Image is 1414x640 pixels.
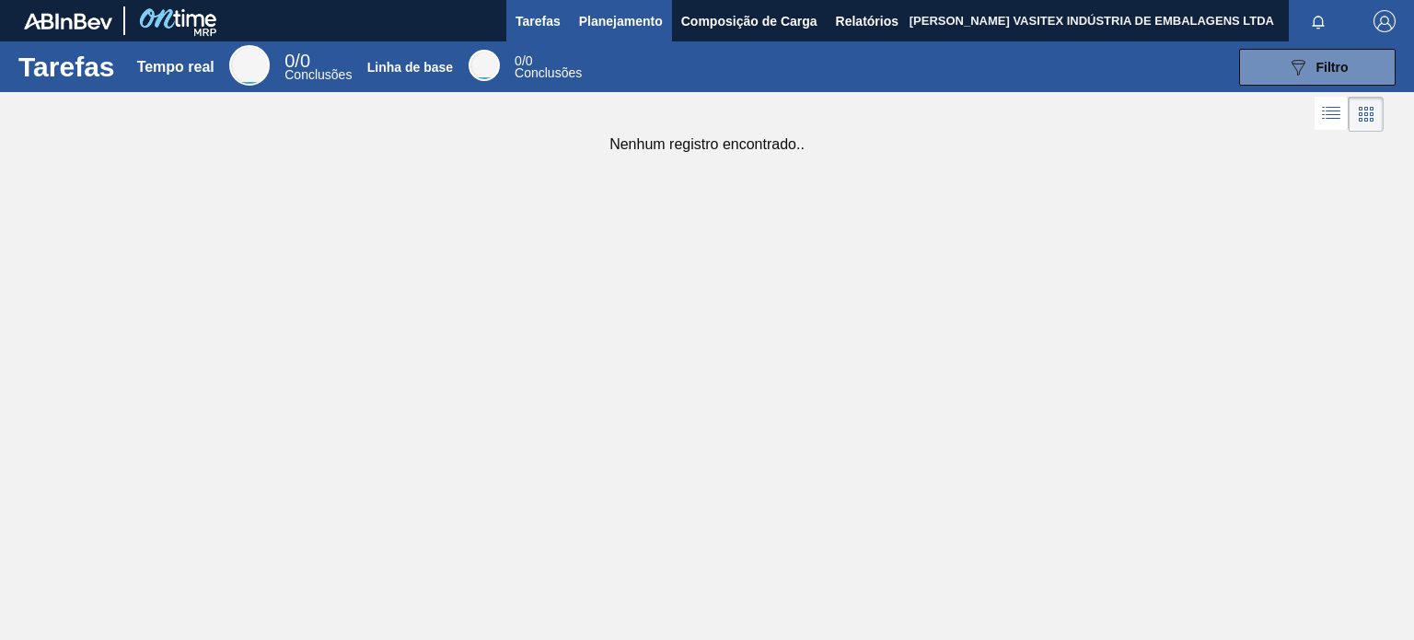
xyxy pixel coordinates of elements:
div: Tempo real [229,45,270,86]
font: Relatórios [836,14,898,29]
div: Linha de base [515,55,582,79]
font: Tarefas [18,52,115,82]
div: Visão em Lista [1315,97,1349,132]
button: Notificações [1289,8,1348,34]
font: 0 [300,51,310,71]
font: [PERSON_NAME] VASITEX INDÚSTRIA DE EMBALAGENS LTDA [910,14,1274,28]
font: Conclusões [515,65,582,80]
font: Nenhum registro encontrado. [609,136,800,152]
img: TNhmsLtSVTkK8tSr43FrP2fwEKptu5GPRR3wAAAABJRU5ErkJggg== [24,13,112,29]
div: Visão em Cards [1349,97,1384,132]
font: Tempo real [137,59,214,75]
font: Filtro [1316,60,1349,75]
font: Composição de Carga [681,14,817,29]
font: Planejamento [579,14,663,29]
div: Linha de base [469,50,500,81]
font: / [295,51,300,71]
font: / [522,53,526,68]
font: . [800,136,804,152]
font: Linha de base [367,60,453,75]
font: Tarefas [516,14,561,29]
div: Tempo real [284,53,352,81]
img: Sair [1373,10,1396,32]
font: 0 [526,53,533,68]
font: 0 [284,51,295,71]
font: 0 [515,53,522,68]
button: Filtro [1239,49,1396,86]
font: Conclusões [284,67,352,82]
